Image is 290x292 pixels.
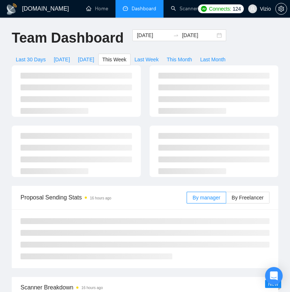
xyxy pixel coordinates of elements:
[132,6,156,12] span: Dashboard
[21,193,187,202] span: Proposal Sending Stats
[200,55,225,64] span: Last Month
[98,54,131,65] button: This Week
[232,195,264,201] span: By Freelancer
[102,55,126,64] span: This Week
[131,54,163,65] button: Last Week
[54,55,70,64] span: [DATE]
[163,54,196,65] button: This Month
[12,29,124,47] h1: Team Dashboard
[74,54,98,65] button: [DATE]
[123,6,128,11] span: dashboard
[268,281,278,287] span: New
[182,31,215,39] input: End date
[137,31,170,39] input: Start date
[167,55,192,64] span: This Month
[6,3,18,15] img: logo
[12,54,50,65] button: Last 30 Days
[135,55,159,64] span: Last Week
[173,32,179,38] span: to
[173,32,179,38] span: swap-right
[275,3,287,15] button: setting
[171,6,198,12] a: searchScanner
[50,54,74,65] button: [DATE]
[81,286,103,290] time: 16 hours ago
[16,55,46,64] span: Last 30 Days
[21,283,269,292] span: Scanner Breakdown
[90,196,111,200] time: 16 hours ago
[86,6,108,12] a: homeHome
[265,267,283,285] div: Open Intercom Messenger
[250,6,255,11] span: user
[209,5,231,13] span: Connects:
[275,6,287,12] a: setting
[192,195,220,201] span: By manager
[232,5,241,13] span: 124
[196,54,230,65] button: Last Month
[78,55,94,64] span: [DATE]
